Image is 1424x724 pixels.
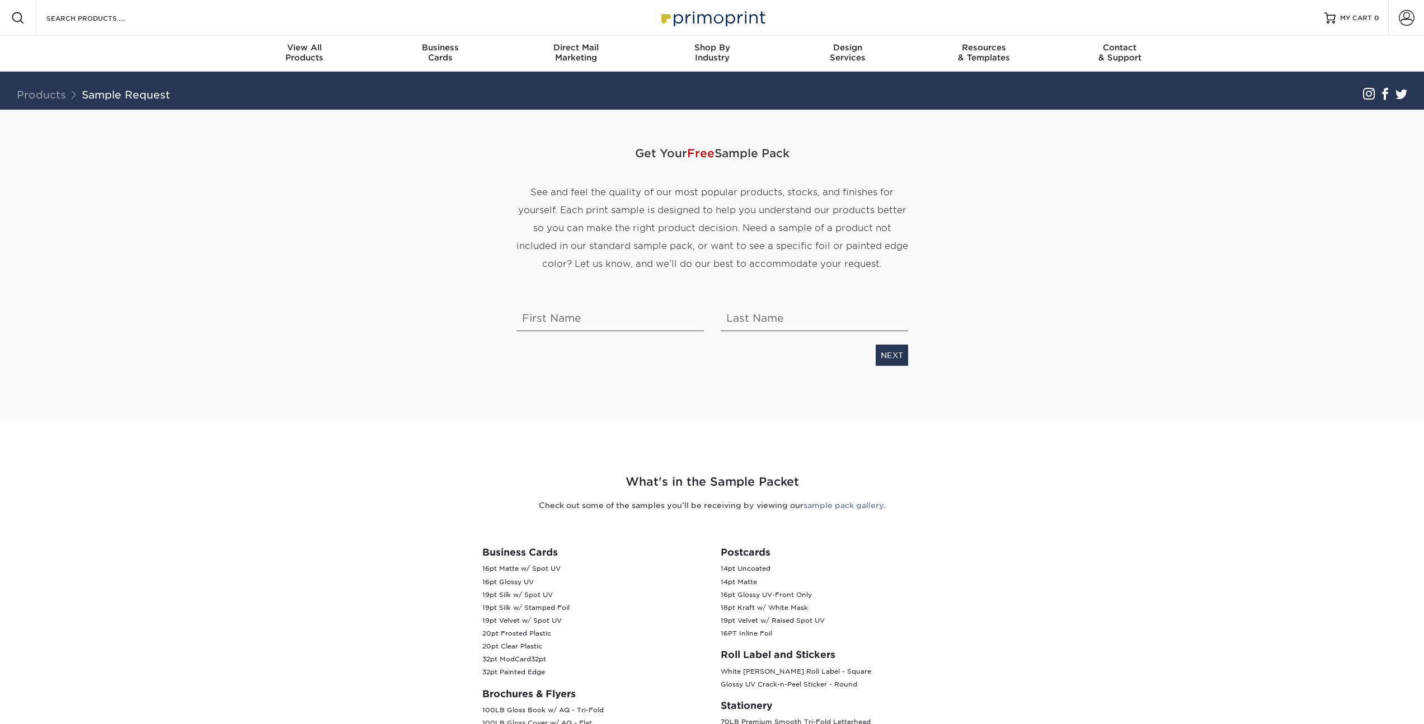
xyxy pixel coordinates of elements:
[916,43,1052,53] span: Resources
[17,88,66,101] a: Products
[916,43,1052,63] div: & Templates
[508,43,644,63] div: Marketing
[1052,36,1188,72] a: Contact& Support
[780,36,916,72] a: DesignServices
[644,43,780,53] span: Shop By
[237,43,373,53] span: View All
[508,43,644,53] span: Direct Mail
[1340,13,1372,23] span: MY CART
[1374,14,1379,22] span: 0
[876,345,908,366] a: NEXT
[687,147,715,160] span: Free
[721,665,942,691] p: White [PERSON_NAME] Roll Label - Square Glossy UV Crack-n-Peel Sticker - Round
[508,36,644,72] a: Direct MailMarketing
[780,43,916,53] span: Design
[1052,43,1188,53] span: Contact
[721,700,942,711] h3: Stationery
[803,501,883,510] a: sample pack gallery
[780,43,916,63] div: Services
[482,688,704,699] h3: Brochures & Flyers
[1052,43,1188,63] div: & Support
[82,88,170,101] a: Sample Request
[516,187,908,269] span: See and feel the quality of our most popular products, stocks, and finishes for yourself. Each pr...
[482,562,704,679] p: 16pt Matte w/ Spot UV 16pt Glossy UV 19pt Silk w/ Spot UV 19pt Silk w/ Stamped Foil 19pt Velvet w...
[482,547,704,558] h3: Business Cards
[644,36,780,72] a: Shop ByIndustry
[45,11,154,25] input: SEARCH PRODUCTS.....
[372,43,508,53] span: Business
[721,547,942,558] h3: Postcards
[916,36,1052,72] a: Resources& Templates
[372,43,508,63] div: Cards
[656,6,768,30] img: Primoprint
[644,43,780,63] div: Industry
[721,562,942,640] p: 14pt Uncoated 14pt Matte 16pt Glossy UV-Front Only 18pt Kraft w/ White Mask 19pt Velvet w/ Raised...
[385,473,1040,491] h2: What's in the Sample Packet
[237,43,373,63] div: Products
[372,36,508,72] a: BusinessCards
[721,649,942,660] h3: Roll Label and Stickers
[516,137,908,170] span: Get Your Sample Pack
[385,500,1040,511] p: Check out some of the samples you’ll be receiving by viewing our .
[237,36,373,72] a: View AllProducts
